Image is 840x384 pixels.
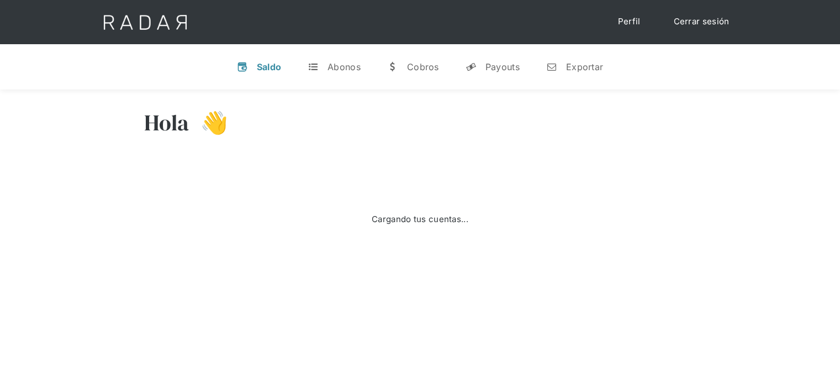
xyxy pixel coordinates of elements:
div: Cobros [407,61,439,72]
div: Payouts [485,61,520,72]
div: v [237,61,248,72]
div: t [308,61,319,72]
div: Saldo [257,61,282,72]
div: Abonos [327,61,361,72]
div: n [546,61,557,72]
a: Perfil [607,11,652,33]
div: y [466,61,477,72]
a: Cerrar sesión [663,11,741,33]
div: w [387,61,398,72]
h3: Hola [144,109,189,136]
div: Exportar [566,61,603,72]
h3: 👋 [189,109,228,136]
div: Cargando tus cuentas... [372,213,468,226]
